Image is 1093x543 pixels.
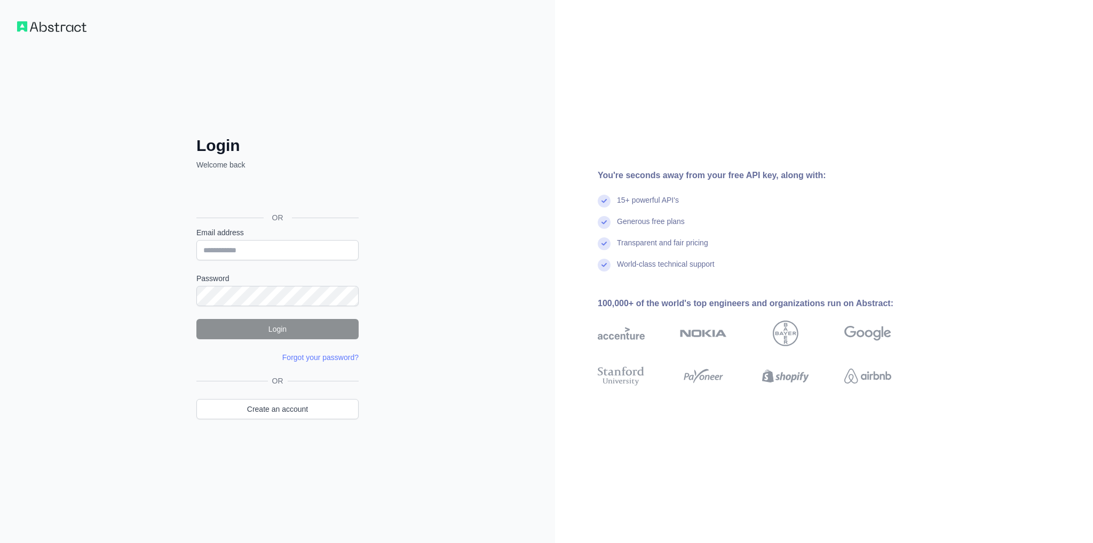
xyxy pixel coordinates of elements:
[196,136,359,155] h2: Login
[598,259,611,271] img: check mark
[773,321,798,346] img: bayer
[617,216,685,237] div: Generous free plans
[762,364,809,388] img: shopify
[598,321,645,346] img: accenture
[17,21,86,32] img: Workflow
[282,353,359,362] a: Forgot your password?
[191,182,362,205] iframe: Sign in with Google Button
[680,364,727,388] img: payoneer
[598,364,645,388] img: stanford university
[268,376,288,386] span: OR
[617,237,708,259] div: Transparent and fair pricing
[617,259,715,280] div: World-class technical support
[598,216,611,229] img: check mark
[196,399,359,419] a: Create an account
[844,321,891,346] img: google
[598,169,925,182] div: You're seconds away from your free API key, along with:
[680,321,727,346] img: nokia
[196,159,359,170] p: Welcome back
[598,195,611,207] img: check mark
[196,273,359,284] label: Password
[598,297,925,310] div: 100,000+ of the world's top engineers and organizations run on Abstract:
[196,227,359,238] label: Email address
[598,237,611,250] img: check mark
[844,364,891,388] img: airbnb
[196,319,359,339] button: Login
[264,212,292,223] span: OR
[617,195,679,216] div: 15+ powerful API's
